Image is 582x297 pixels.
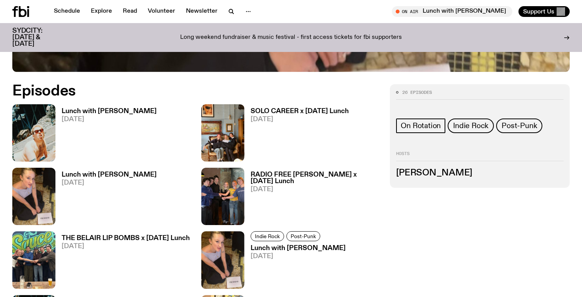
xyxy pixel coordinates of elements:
[291,234,316,239] span: Post-Punk
[402,90,432,95] span: 26 episodes
[401,122,441,130] span: On Rotation
[62,172,157,178] h3: Lunch with [PERSON_NAME]
[244,108,349,162] a: SOLO CAREER x [DATE] Lunch[DATE]
[251,116,349,123] span: [DATE]
[180,34,402,41] p: Long weekend fundraiser & music festival - first access tickets for fbi supporters
[62,180,157,186] span: [DATE]
[62,108,157,115] h3: Lunch with [PERSON_NAME]
[286,231,320,241] a: Post-Punk
[244,245,346,289] a: Lunch with [PERSON_NAME][DATE]
[518,6,570,17] button: Support Us
[201,104,244,162] img: solo career 4 slc
[523,8,554,15] span: Support Us
[251,245,346,252] h3: Lunch with [PERSON_NAME]
[12,28,62,47] h3: SYDCITY: [DATE] & [DATE]
[143,6,180,17] a: Volunteer
[12,84,381,98] h2: Episodes
[251,231,284,241] a: Indie Rock
[251,253,346,260] span: [DATE]
[502,122,537,130] span: Post-Punk
[62,116,157,123] span: [DATE]
[62,243,190,250] span: [DATE]
[251,172,381,185] h3: RADIO FREE [PERSON_NAME] x [DATE] Lunch
[392,6,512,17] button: On AirLunch with [PERSON_NAME]
[396,169,564,177] h3: [PERSON_NAME]
[251,108,349,115] h3: SOLO CAREER x [DATE] Lunch
[201,168,244,225] img: RFA 4 SLC
[255,234,280,239] span: Indie Rock
[496,118,542,133] a: Post-Punk
[55,172,157,225] a: Lunch with [PERSON_NAME][DATE]
[12,168,55,225] img: SLC lunch cover
[448,118,494,133] a: Indie Rock
[49,6,85,17] a: Schedule
[453,122,488,130] span: Indie Rock
[251,186,381,193] span: [DATE]
[118,6,142,17] a: Read
[396,118,445,133] a: On Rotation
[201,231,244,289] img: SLC lunch cover
[62,235,190,242] h3: THE BELAIR LIP BOMBS x [DATE] Lunch
[55,235,190,289] a: THE BELAIR LIP BOMBS x [DATE] Lunch[DATE]
[244,172,381,225] a: RADIO FREE [PERSON_NAME] x [DATE] Lunch[DATE]
[396,152,564,161] h2: Hosts
[181,6,222,17] a: Newsletter
[55,108,157,162] a: Lunch with [PERSON_NAME][DATE]
[86,6,117,17] a: Explore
